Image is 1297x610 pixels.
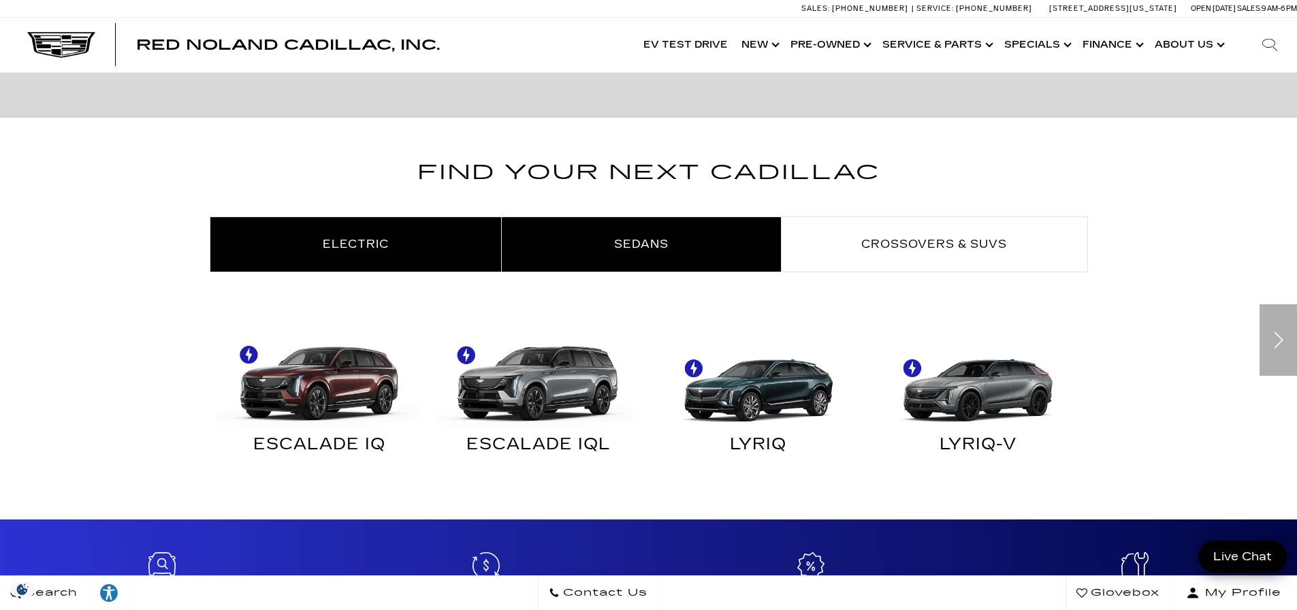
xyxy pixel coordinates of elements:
[875,325,1081,428] img: LYRIQ-V
[89,583,129,603] div: Explore your accessibility options
[1198,541,1287,573] a: Live Chat
[1262,4,1297,13] span: 9 AM-6 PM
[1200,583,1281,603] span: My Profile
[1087,583,1159,603] span: Glovebox
[1191,4,1236,13] span: Open [DATE]
[502,217,781,272] a: Sedans
[614,238,669,251] span: Sedans
[1170,576,1297,610] button: Open user profile menu
[656,325,862,428] img: LYRIQ
[832,4,908,13] span: [PHONE_NUMBER]
[997,18,1076,72] a: Specials
[659,438,859,456] div: LYRIQ
[876,18,997,72] a: Service & Parts
[1260,304,1297,376] div: Next
[323,238,389,251] span: Electric
[21,583,78,603] span: Search
[1066,576,1170,610] a: Glovebox
[801,4,830,13] span: Sales:
[916,4,954,13] span: Service:
[868,325,1088,466] a: LYRIQ-V LYRIQ-V
[136,38,440,52] a: Red Noland Cadillac, Inc.
[735,18,784,72] a: New
[89,576,130,610] a: Explore your accessibility options
[27,32,95,58] img: Cadillac Dark Logo with Cadillac White Text
[1148,18,1229,72] a: About Us
[429,325,649,466] a: ESCALADE IQL ESCALADE IQL
[1076,18,1148,72] a: Finance
[538,576,658,610] a: Contact Us
[956,4,1032,13] span: [PHONE_NUMBER]
[912,5,1036,12] a: Service: [PHONE_NUMBER]
[861,238,1007,251] span: Crossovers & SUVs
[637,18,735,72] a: EV Test Drive
[136,37,440,53] span: Red Noland Cadillac, Inc.
[560,583,647,603] span: Contact Us
[1049,4,1177,13] a: [STREET_ADDRESS][US_STATE]
[210,325,430,466] a: ESCALADE IQ ESCALADE IQ
[210,156,1088,206] h2: Find Your Next Cadillac
[220,438,419,456] div: ESCALADE IQ
[782,217,1087,272] a: Crossovers & SUVs
[1237,4,1262,13] span: Sales:
[439,438,639,456] div: ESCALADE IQL
[1206,549,1279,564] span: Live Chat
[217,325,423,428] img: ESCALADE IQ
[649,325,869,466] a: LYRIQ LYRIQ
[878,438,1078,456] div: LYRIQ-V
[784,18,876,72] a: Pre-Owned
[436,325,642,428] img: ESCALADE IQL
[210,217,501,272] a: Electric
[7,582,38,596] img: Opt-Out Icon
[801,5,912,12] a: Sales: [PHONE_NUMBER]
[7,582,38,596] section: Click to Open Cookie Consent Modal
